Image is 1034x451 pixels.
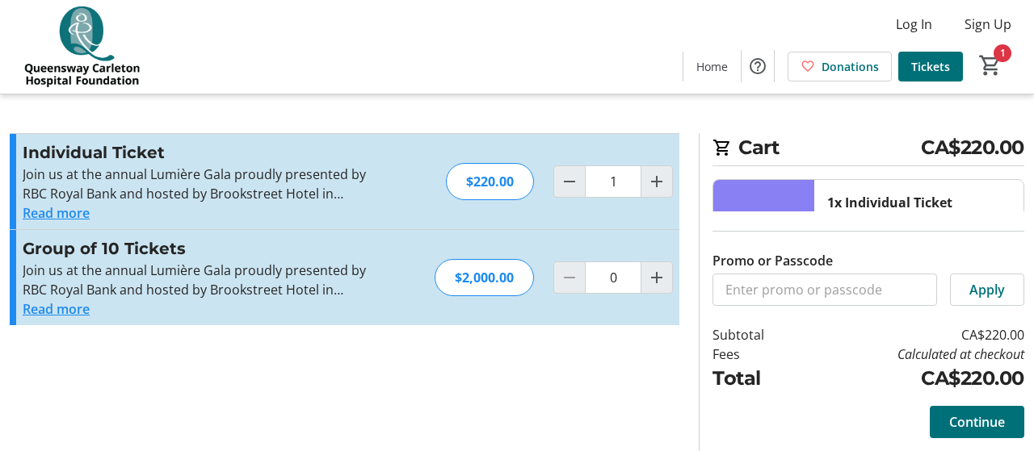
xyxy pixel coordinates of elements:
button: Read more [23,299,90,319]
button: Help [742,50,774,82]
button: Decrement by one [554,166,585,197]
span: Log In [896,15,932,34]
td: Subtotal [712,325,803,345]
a: Tickets [898,52,963,81]
button: Cart [976,51,1005,80]
td: Fees [712,345,803,364]
button: Read more [23,203,90,223]
div: $2,000.00 [435,259,534,296]
span: Home [696,58,728,75]
button: Continue [930,406,1024,438]
input: Group of 10 Tickets Quantity [585,261,641,294]
button: Sign Up [952,11,1024,37]
span: Donations [822,58,879,75]
h3: Individual Ticket [23,140,376,165]
td: Calculated at checkout [803,345,1024,364]
div: $220.00 [446,163,534,200]
a: Donations [788,52,892,81]
input: Individual Ticket Quantity [585,165,641,198]
span: Continue [949,412,1005,432]
h3: Group of 10 Tickets [23,236,376,261]
td: CA$220.00 [803,364,1024,393]
button: Increment by one [641,262,672,293]
span: Tickets [911,58,950,75]
button: Log In [883,11,945,37]
h2: Cart [712,133,1024,166]
button: Apply [950,274,1024,306]
p: Join us at the annual Lumière Gala proudly presented by RBC Royal Bank and hosted by Brookstreet ... [23,261,376,299]
label: Promo or Passcode [712,251,833,270]
span: CA$220.00 [921,133,1024,162]
div: 1x Individual Ticket [827,193,952,212]
td: Total [712,364,803,393]
button: Increment by one [641,166,672,197]
a: Home [683,52,741,81]
td: CA$220.00 [803,325,1024,345]
input: Enter promo or passcode [712,274,937,306]
span: Apply [969,280,1005,299]
span: Sign Up [965,15,1011,34]
img: QCH Foundation's Logo [10,6,153,87]
p: Join us at the annual Lumière Gala proudly presented by RBC Royal Bank and hosted by Brookstreet ... [23,165,376,203]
